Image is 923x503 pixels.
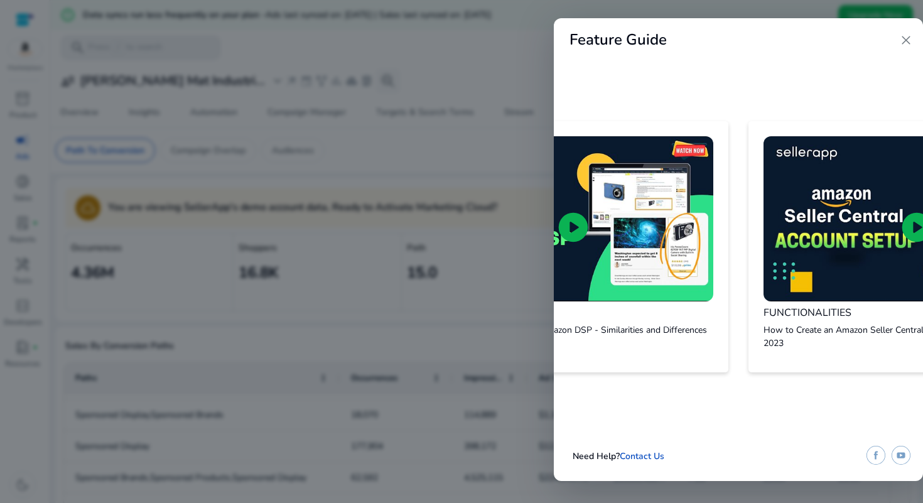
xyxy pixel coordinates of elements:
[573,452,664,462] h5: Need Help?
[556,210,591,245] span: play_circle
[420,136,713,301] img: sddefault.jpg
[420,323,707,337] p: Amazon Sponsored Display & Amazon DSP - Similarities and Differences
[899,33,914,48] span: close
[620,450,664,462] a: Contact Us
[569,31,667,49] h2: Feature Guide
[420,307,707,319] h4: FUNCTIONALITIES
